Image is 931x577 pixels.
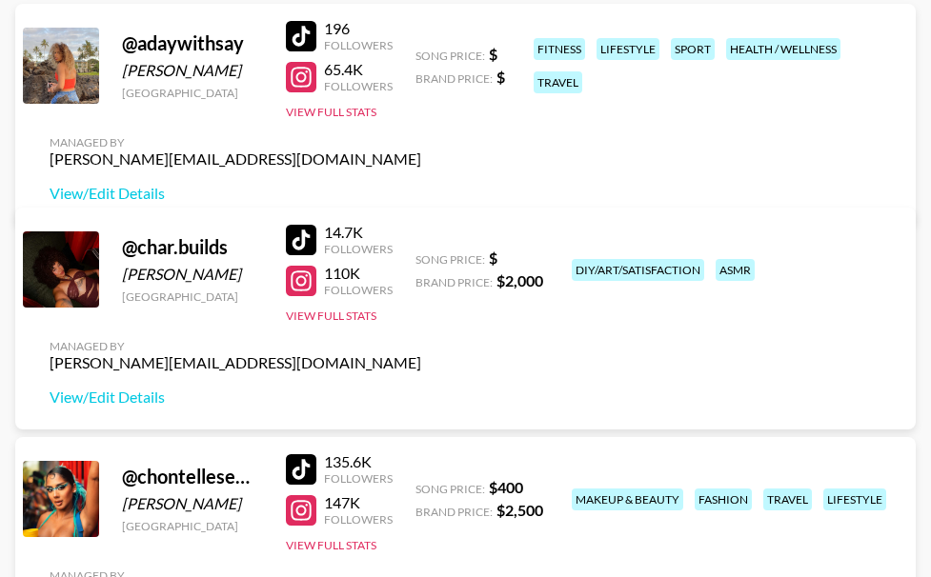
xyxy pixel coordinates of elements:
div: [GEOGRAPHIC_DATA] [122,86,263,100]
div: 65.4K [324,60,393,79]
strong: $ [489,45,497,63]
div: asmr [716,259,755,281]
div: 110K [324,264,393,283]
div: @ chontellesewett [122,465,263,488]
strong: $ 2,500 [496,501,543,519]
span: Song Price: [415,482,485,496]
div: Managed By [50,135,421,149]
div: [GEOGRAPHIC_DATA] [122,289,263,304]
span: Brand Price: [415,275,493,289]
strong: $ [489,249,497,267]
div: Followers [324,79,393,93]
div: 196 [324,19,393,38]
div: [PERSON_NAME] [122,265,263,284]
div: @ char.builds [122,235,263,259]
div: 135.6K [324,452,393,471]
span: Song Price: [415,252,485,267]
div: Followers [324,512,393,527]
div: sport [671,38,715,60]
span: Song Price: [415,49,485,63]
div: lifestyle [823,488,886,510]
a: View/Edit Details [50,184,421,203]
div: travel [534,71,582,93]
div: Followers [324,242,393,256]
div: travel [763,488,812,510]
div: @ adaywithsay [122,31,263,55]
a: View/Edit Details [50,388,421,407]
div: diy/art/satisfaction [572,259,704,281]
div: Followers [324,38,393,52]
div: fashion [695,488,752,510]
span: Brand Price: [415,505,493,519]
div: Followers [324,283,393,297]
div: Followers [324,471,393,486]
div: fitness [534,38,585,60]
div: [PERSON_NAME] [122,494,263,513]
div: [GEOGRAPHIC_DATA] [122,519,263,533]
div: health / wellness [726,38,840,60]
strong: $ 400 [489,478,523,496]
div: [PERSON_NAME] [122,61,263,80]
strong: $ [496,68,505,86]
span: Brand Price: [415,71,493,86]
button: View Full Stats [286,105,376,119]
strong: $ 2,000 [496,271,543,289]
div: [PERSON_NAME][EMAIL_ADDRESS][DOMAIN_NAME] [50,149,421,169]
div: lifestyle [597,38,659,60]
button: View Full Stats [286,538,376,552]
div: Managed By [50,339,421,353]
div: 147K [324,493,393,512]
div: makeup & beauty [572,488,683,510]
button: View Full Stats [286,308,376,323]
div: [PERSON_NAME][EMAIL_ADDRESS][DOMAIN_NAME] [50,353,421,372]
div: 14.7K [324,223,393,242]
